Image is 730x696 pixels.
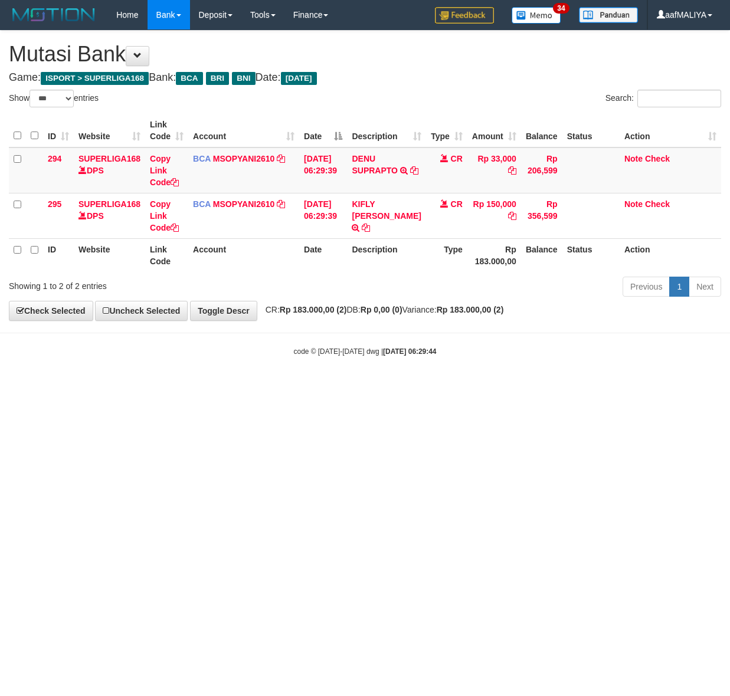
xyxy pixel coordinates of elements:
a: MSOPYANI2610 [213,154,275,163]
a: MSOPYANI2610 [213,199,275,209]
select: Showentries [30,90,74,107]
span: 294 [48,154,61,163]
span: 295 [48,199,61,209]
strong: [DATE] 06:29:44 [383,347,436,356]
label: Show entries [9,90,99,107]
a: SUPERLIGA168 [78,154,140,163]
strong: Rp 183.000,00 (2) [437,305,504,314]
td: [DATE] 06:29:39 [299,147,347,193]
th: Type [426,238,467,272]
h4: Game: Bank: Date: [9,72,721,84]
th: Action: activate to sort column ascending [620,114,721,147]
span: BCA [193,154,211,163]
th: Link Code [145,238,188,272]
a: Copy Rp 33,000 to clipboard [508,166,516,175]
th: Link Code: activate to sort column ascending [145,114,188,147]
span: CR [451,199,463,209]
span: 34 [553,3,569,14]
td: DPS [74,147,145,193]
a: Copy Link Code [150,199,179,232]
a: SUPERLIGA168 [78,199,140,209]
th: Balance [521,238,562,272]
th: Description [347,238,425,272]
a: Next [689,277,721,297]
a: Copy MSOPYANI2610 to clipboard [277,154,285,163]
a: Check [645,199,670,209]
span: CR: DB: Variance: [260,305,504,314]
td: Rp 356,599 [521,193,562,238]
th: Balance [521,114,562,147]
th: Rp 183.000,00 [467,238,521,272]
span: BCA [193,199,211,209]
td: Rp 33,000 [467,147,521,193]
strong: Rp 183.000,00 (2) [280,305,347,314]
div: Showing 1 to 2 of 2 entries [9,275,295,292]
th: Amount: activate to sort column ascending [467,114,521,147]
a: Check Selected [9,301,93,321]
th: Account [188,238,299,272]
input: Search: [637,90,721,107]
small: code © [DATE]-[DATE] dwg | [294,347,437,356]
a: Copy MSOPYANI2610 to clipboard [277,199,285,209]
th: Description: activate to sort column ascending [347,114,425,147]
td: DPS [74,193,145,238]
td: Rp 150,000 [467,193,521,238]
span: BCA [176,72,202,85]
th: ID [43,238,74,272]
th: Status [562,114,620,147]
th: Account: activate to sort column ascending [188,114,299,147]
img: Feedback.jpg [435,7,494,24]
a: Copy Link Code [150,154,179,187]
a: 1 [669,277,689,297]
img: panduan.png [579,7,638,23]
td: [DATE] 06:29:39 [299,193,347,238]
a: Copy Rp 150,000 to clipboard [508,211,516,221]
span: BRI [206,72,229,85]
span: [DATE] [281,72,317,85]
th: Website: activate to sort column ascending [74,114,145,147]
a: KIFLY [PERSON_NAME] [352,199,421,221]
a: Uncheck Selected [95,301,188,321]
span: BNI [232,72,255,85]
a: Toggle Descr [190,301,257,321]
td: Rp 206,599 [521,147,562,193]
th: Type: activate to sort column ascending [426,114,467,147]
span: ISPORT > SUPERLIGA168 [41,72,149,85]
img: Button%20Memo.svg [512,7,561,24]
th: Website [74,238,145,272]
a: Copy DENU SUPRAPTO to clipboard [410,166,418,175]
h1: Mutasi Bank [9,42,721,66]
a: Previous [623,277,670,297]
a: Note [624,154,643,163]
th: Date [299,238,347,272]
th: ID: activate to sort column ascending [43,114,74,147]
a: Copy KIFLY MARCO HOWAN to clipboard [362,223,370,232]
a: Note [624,199,643,209]
span: CR [451,154,463,163]
strong: Rp 0,00 (0) [361,305,402,314]
a: Check [645,154,670,163]
label: Search: [605,90,721,107]
th: Date: activate to sort column descending [299,114,347,147]
a: DENU SUPRAPTO [352,154,398,175]
th: Status [562,238,620,272]
img: MOTION_logo.png [9,6,99,24]
th: Action [620,238,721,272]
